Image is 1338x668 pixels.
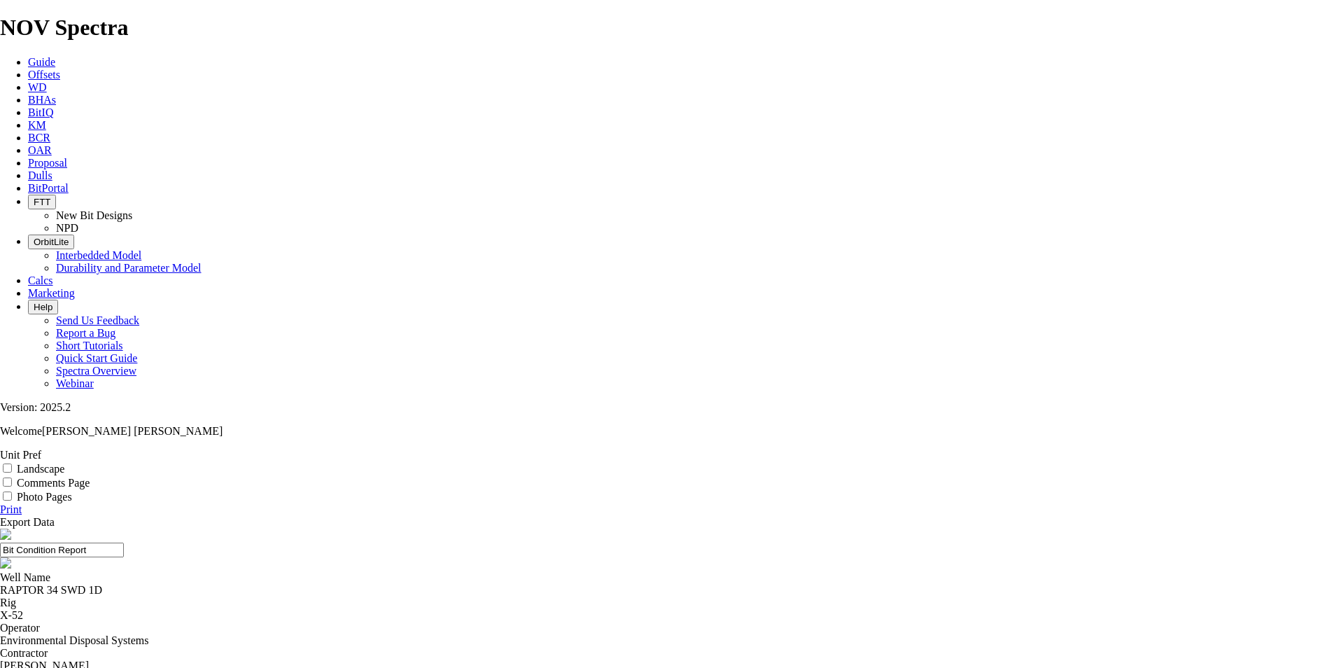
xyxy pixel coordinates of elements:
[56,222,78,234] a: NPD
[28,56,55,68] a: Guide
[42,425,223,437] span: [PERSON_NAME] [PERSON_NAME]
[28,157,67,169] a: Proposal
[28,94,56,106] a: BHAs
[28,119,46,131] a: KM
[56,377,94,389] a: Webinar
[56,327,115,339] a: Report a Bug
[28,182,69,194] a: BitPortal
[28,235,74,249] button: OrbitLite
[28,144,52,156] a: OAR
[28,300,58,314] button: Help
[17,463,64,475] label: Landscape
[56,209,132,221] a: New Bit Designs
[28,287,75,299] a: Marketing
[28,132,50,144] a: BCR
[56,365,136,377] a: Spectra Overview
[28,169,52,181] a: Dulls
[34,302,52,312] span: Help
[56,314,139,326] a: Send Us Feedback
[28,69,60,81] a: Offsets
[28,106,53,118] a: BitIQ
[28,81,47,93] a: WD
[56,352,137,364] a: Quick Start Guide
[28,274,53,286] a: Calcs
[56,340,123,352] a: Short Tutorials
[28,195,56,209] button: FTT
[56,262,202,274] a: Durability and Parameter Model
[17,491,72,503] label: Photo Pages
[56,249,141,261] a: Interbedded Model
[17,477,90,489] label: Comments Page
[34,237,69,247] span: OrbitLite
[34,197,50,207] span: FTT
